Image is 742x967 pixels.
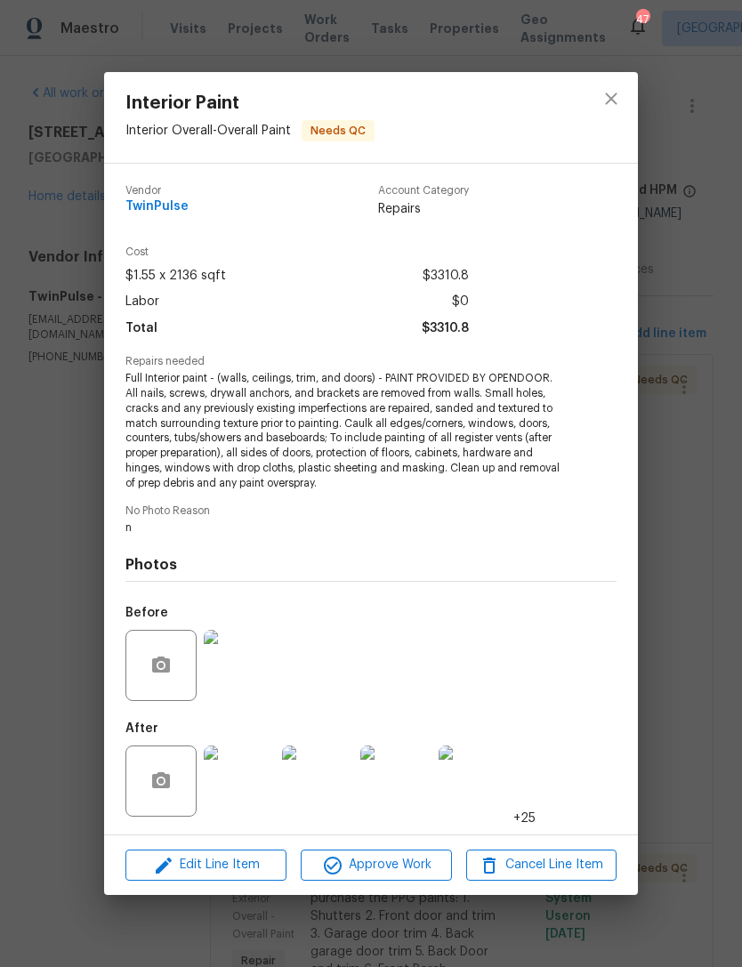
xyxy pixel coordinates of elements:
[125,505,617,517] span: No Photo Reason
[422,316,469,342] span: $3310.8
[125,246,469,258] span: Cost
[125,125,291,137] span: Interior Overall - Overall Paint
[590,77,633,120] button: close
[125,356,617,367] span: Repairs needed
[125,200,189,214] span: TwinPulse
[466,850,617,881] button: Cancel Line Item
[125,185,189,197] span: Vendor
[125,371,568,490] span: Full Interior paint - (walls, ceilings, trim, and doors) - PAINT PROVIDED BY OPENDOOR. All nails,...
[125,556,617,574] h4: Photos
[131,854,281,876] span: Edit Line Item
[452,289,469,315] span: $0
[423,263,469,289] span: $3310.8
[125,607,168,619] h5: Before
[125,289,159,315] span: Labor
[513,810,536,827] span: +25
[125,93,375,113] span: Interior Paint
[303,122,373,140] span: Needs QC
[125,722,158,735] h5: After
[378,185,469,197] span: Account Category
[301,850,451,881] button: Approve Work
[636,11,649,28] div: 47
[378,200,469,218] span: Repairs
[125,263,226,289] span: $1.55 x 2136 sqft
[125,316,157,342] span: Total
[306,854,446,876] span: Approve Work
[472,854,611,876] span: Cancel Line Item
[125,850,286,881] button: Edit Line Item
[125,520,568,536] span: n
